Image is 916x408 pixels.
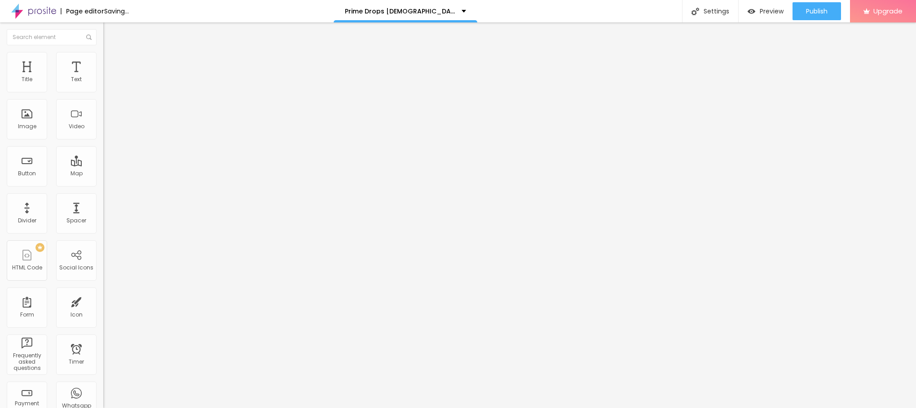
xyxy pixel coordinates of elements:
div: Text [71,76,82,82]
div: Page editor [61,8,104,14]
div: Social Icons [59,265,93,271]
div: Video [69,123,84,130]
div: Frequently asked questions [9,352,44,372]
p: Prime Drops [DEMOGRAPHIC_DATA][MEDICAL_DATA] [345,8,455,14]
div: Icon [70,312,83,318]
img: Icone [691,8,699,15]
div: Timer [69,359,84,365]
div: Form [20,312,34,318]
img: view-1.svg [748,8,755,15]
div: Title [22,76,32,82]
span: Preview [760,8,784,15]
iframe: Editor [103,22,916,408]
div: Saving... [104,8,129,14]
div: Spacer [66,217,86,224]
button: Publish [793,2,841,20]
input: Search element [7,29,97,45]
img: Icone [86,35,92,40]
div: HTML Code [12,265,42,271]
div: Image [18,123,36,130]
div: Map [70,170,83,177]
div: Button [18,170,36,177]
div: Divider [18,217,36,224]
span: Upgrade [873,7,903,15]
button: Preview [739,2,793,20]
span: Publish [806,8,828,15]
